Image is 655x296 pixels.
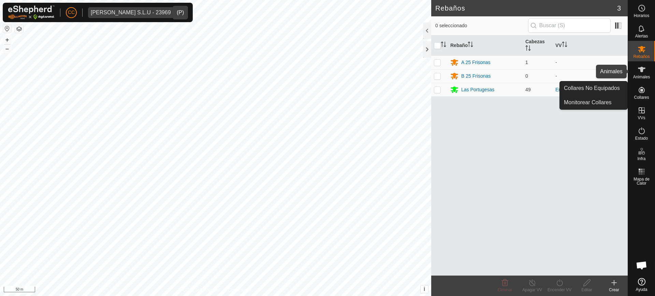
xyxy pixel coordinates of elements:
[528,18,611,33] input: Buscar (S)
[637,157,645,161] span: Infra
[441,43,446,48] p-sorticon: Activar para ordenar
[448,35,523,56] th: Rebaño
[88,7,174,18] span: Vilma Labra S.L.U - 23969
[634,95,649,99] span: Collares
[3,25,11,33] button: Restablecer Mapa
[519,287,546,293] div: Apagar VV
[630,177,653,185] span: Mapa de Calor
[553,69,628,83] td: -
[573,287,600,293] div: Editar
[564,84,620,92] span: Collares No Equipados
[3,36,11,44] button: +
[564,98,612,107] span: Monitorear Collares
[421,285,428,293] button: i
[497,287,512,292] span: Eliminar
[560,81,627,95] a: Collares No Equipados
[634,14,649,18] span: Horarios
[638,116,645,120] span: VVs
[3,45,11,53] button: –
[635,136,648,140] span: Estado
[424,286,425,292] span: i
[15,25,23,33] button: Capas del Mapa
[174,7,187,18] div: dropdown trigger
[525,46,531,52] p-sorticon: Activar para ordenar
[628,275,655,294] a: Ayuda
[546,287,573,293] div: Encender VV
[525,87,531,92] span: 49
[631,255,652,276] div: Chat abierto
[617,3,621,13] span: 3
[600,287,628,293] div: Crear
[8,5,55,19] img: Logo Gallagher
[461,59,491,66] div: A 25 Frisonas
[91,10,171,15] div: [PERSON_NAME] S.L.U - 23969
[461,73,491,80] div: B 25 Frisonas
[635,34,648,38] span: Alertas
[461,86,494,93] div: Las Portugesas
[553,56,628,69] td: -
[180,287,220,293] a: Política de Privacidad
[562,43,567,48] p-sorticon: Activar para ordenar
[553,35,628,56] th: VV
[435,22,528,29] span: 0 seleccionado
[228,287,251,293] a: Contáctenos
[555,87,617,92] a: Entrenamiento las irlandesas
[636,287,647,292] span: Ayuda
[523,35,553,56] th: Cabezas
[633,54,650,59] span: Rebaños
[633,75,650,79] span: Animales
[468,43,473,48] p-sorticon: Activar para ordenar
[560,96,627,109] a: Monitorear Collares
[68,9,75,16] span: CC
[525,73,528,79] span: 0
[435,4,617,12] h2: Rebaños
[525,60,528,65] span: 1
